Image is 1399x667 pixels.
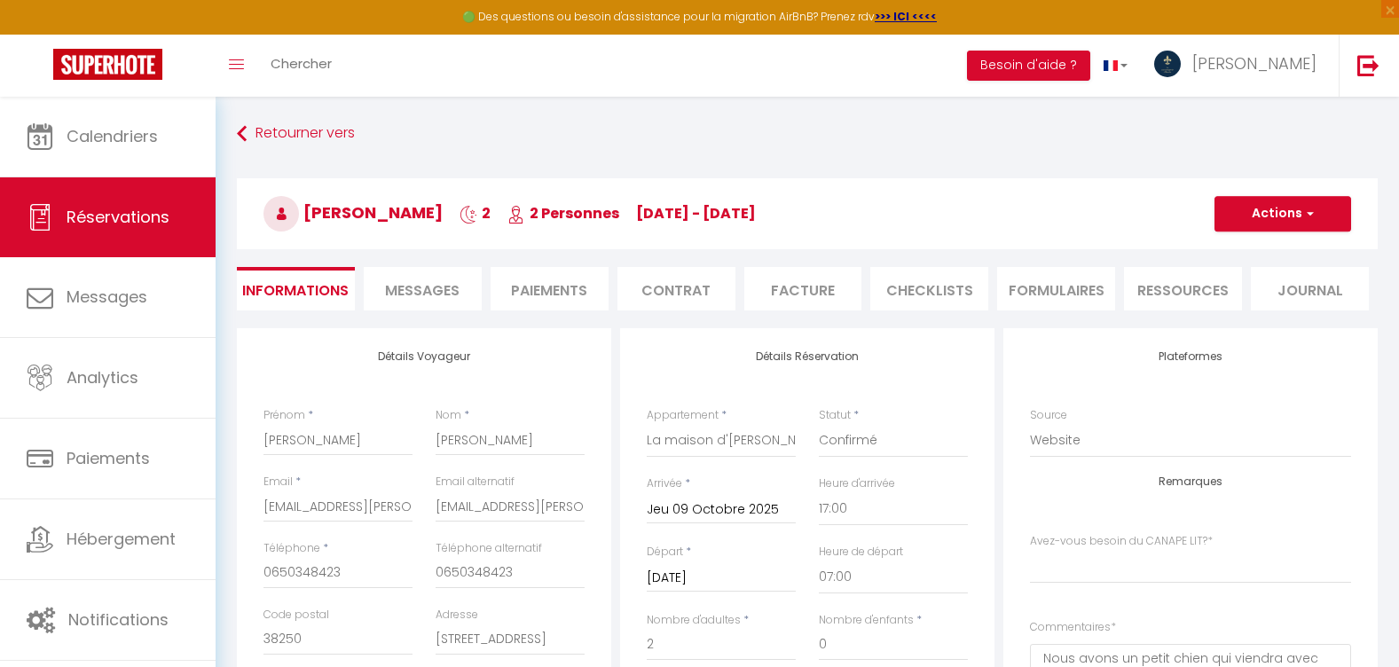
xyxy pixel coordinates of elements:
span: 2 [460,203,491,224]
label: Nombre d'adultes [647,612,741,629]
li: Ressources [1124,267,1242,310]
li: FORMULAIRES [997,267,1115,310]
span: Hébergement [67,528,176,550]
label: Source [1030,407,1067,424]
label: Avez-vous besoin du CANAPE LIT? [1030,533,1213,550]
h4: Détails Voyageur [263,350,585,363]
li: Informations [237,267,355,310]
span: Messages [385,280,460,301]
label: Email [263,474,293,490]
a: >>> ICI <<<< [875,9,937,24]
label: Téléphone alternatif [436,540,542,557]
img: ... [1154,51,1181,77]
span: Analytics [67,366,138,388]
label: Téléphone [263,540,320,557]
span: Réservations [67,206,169,228]
img: Super Booking [53,49,162,80]
button: Besoin d'aide ? [967,51,1090,81]
li: Contrat [617,267,735,310]
h4: Détails Réservation [647,350,968,363]
button: Actions [1214,196,1351,231]
span: Paiements [67,447,150,469]
a: Retourner vers [237,118,1378,150]
span: Messages [67,286,147,308]
label: Départ [647,544,683,561]
label: Adresse [436,607,478,624]
a: ... [PERSON_NAME] [1141,35,1339,97]
label: Nom [436,407,461,424]
span: 2 Personnes [507,203,619,224]
label: Code postal [263,607,329,624]
span: [PERSON_NAME] [1192,52,1316,75]
label: Nombre d'enfants [819,612,914,629]
li: CHECKLISTS [870,267,988,310]
label: Commentaires [1030,619,1116,636]
label: Email alternatif [436,474,515,490]
li: Paiements [491,267,609,310]
h4: Plateformes [1030,350,1351,363]
span: Calendriers [67,125,158,147]
label: Prénom [263,407,305,424]
label: Heure de départ [819,544,903,561]
label: Arrivée [647,475,682,492]
span: [PERSON_NAME] [263,201,443,224]
span: Notifications [68,608,169,631]
h4: Remarques [1030,475,1351,488]
label: Heure d'arrivée [819,475,895,492]
a: Chercher [257,35,345,97]
span: [DATE] - [DATE] [636,203,756,224]
label: Appartement [647,407,719,424]
img: logout [1357,54,1379,76]
span: Chercher [271,54,332,73]
li: Journal [1251,267,1369,310]
label: Statut [819,407,851,424]
li: Facture [744,267,862,310]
